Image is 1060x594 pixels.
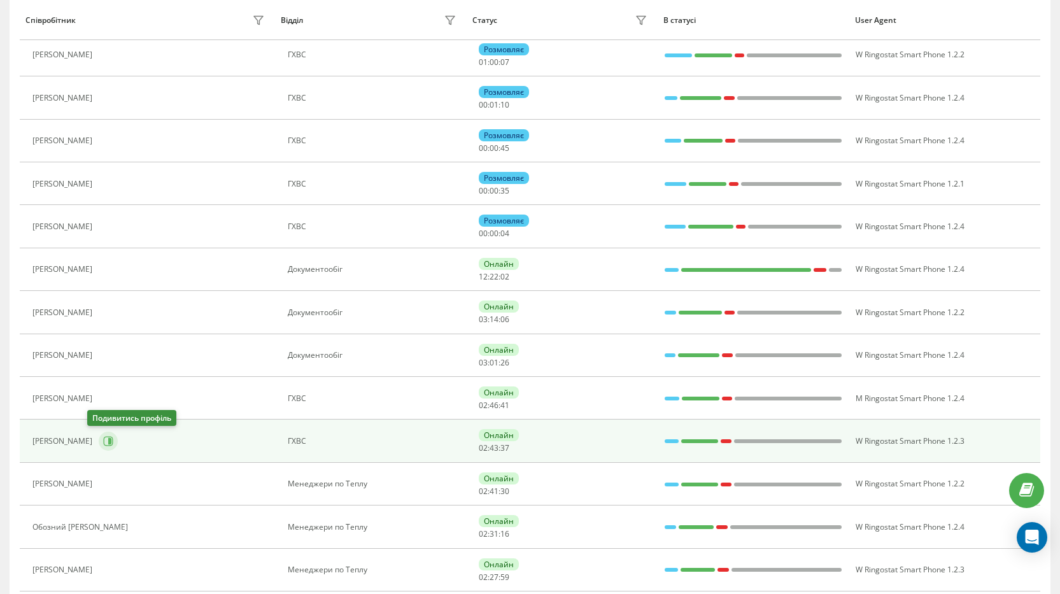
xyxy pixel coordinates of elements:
[479,528,488,539] span: 02
[490,143,498,153] span: 00
[490,357,498,368] span: 01
[479,487,509,496] div: : :
[479,444,509,453] div: : :
[500,228,509,239] span: 04
[32,523,131,532] div: Обозний [PERSON_NAME]
[479,172,529,184] div: Розмовляє
[479,258,519,270] div: Онлайн
[288,523,460,532] div: Менеджери по Теплу
[500,271,509,282] span: 02
[479,301,519,313] div: Онлайн
[479,486,488,497] span: 02
[479,43,529,55] div: Розмовляє
[281,16,303,25] div: Відділ
[32,265,95,274] div: [PERSON_NAME]
[288,437,460,446] div: ГХВС
[479,57,488,67] span: 01
[479,215,529,227] div: Розмовляє
[87,410,176,426] div: Подивитись профіль
[32,479,95,488] div: [PERSON_NAME]
[32,136,95,145] div: [PERSON_NAME]
[32,394,95,403] div: [PERSON_NAME]
[490,271,498,282] span: 22
[32,50,95,59] div: [PERSON_NAME]
[856,478,965,489] span: W Ringostat Smart Phone 1.2.2
[32,308,95,317] div: [PERSON_NAME]
[479,315,509,324] div: : :
[472,16,497,25] div: Статус
[479,101,509,110] div: : :
[490,400,498,411] span: 46
[500,528,509,539] span: 16
[663,16,843,25] div: В статусі
[856,350,965,360] span: W Ringostat Smart Phone 1.2.4
[479,515,519,527] div: Онлайн
[500,57,509,67] span: 07
[500,143,509,153] span: 45
[1017,522,1047,553] div: Open Intercom Messenger
[288,479,460,488] div: Менеджери по Теплу
[288,351,460,360] div: Документообіг
[288,394,460,403] div: ГХВС
[479,58,509,67] div: : :
[479,86,529,98] div: Розмовляє
[32,222,95,231] div: [PERSON_NAME]
[479,358,509,367] div: : :
[490,442,498,453] span: 43
[479,472,519,484] div: Онлайн
[479,143,488,153] span: 00
[479,572,488,583] span: 02
[500,572,509,583] span: 59
[479,386,519,399] div: Онлайн
[479,530,509,539] div: : :
[288,136,460,145] div: ГХВС
[479,185,488,196] span: 00
[856,393,965,404] span: M Ringostat Smart Phone 1.2.4
[856,521,965,532] span: W Ringostat Smart Phone 1.2.4
[855,16,1035,25] div: User Agent
[479,271,488,282] span: 12
[479,401,509,410] div: : :
[479,357,488,368] span: 03
[856,435,965,446] span: W Ringostat Smart Phone 1.2.3
[500,442,509,453] span: 37
[288,222,460,231] div: ГХВС
[32,437,95,446] div: [PERSON_NAME]
[856,49,965,60] span: W Ringostat Smart Phone 1.2.2
[500,314,509,325] span: 06
[32,180,95,188] div: [PERSON_NAME]
[479,344,519,356] div: Онлайн
[490,99,498,110] span: 01
[479,314,488,325] span: 03
[479,272,509,281] div: : :
[490,528,498,539] span: 31
[479,442,488,453] span: 02
[500,357,509,368] span: 26
[479,99,488,110] span: 00
[288,180,460,188] div: ГХВС
[856,135,965,146] span: W Ringostat Smart Phone 1.2.4
[479,229,509,238] div: : :
[490,57,498,67] span: 00
[479,228,488,239] span: 00
[490,486,498,497] span: 41
[500,400,509,411] span: 41
[856,564,965,575] span: W Ringostat Smart Phone 1.2.3
[500,185,509,196] span: 35
[288,265,460,274] div: Документообіг
[500,486,509,497] span: 30
[288,308,460,317] div: Документообіг
[490,314,498,325] span: 14
[288,94,460,103] div: ГХВС
[490,185,498,196] span: 00
[288,565,460,574] div: Менеджери по Теплу
[479,187,509,195] div: : :
[500,99,509,110] span: 10
[479,429,519,441] div: Онлайн
[479,558,519,570] div: Онлайн
[479,129,529,141] div: Розмовляє
[856,221,965,232] span: W Ringostat Smart Phone 1.2.4
[32,94,95,103] div: [PERSON_NAME]
[288,50,460,59] div: ГХВС
[490,572,498,583] span: 27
